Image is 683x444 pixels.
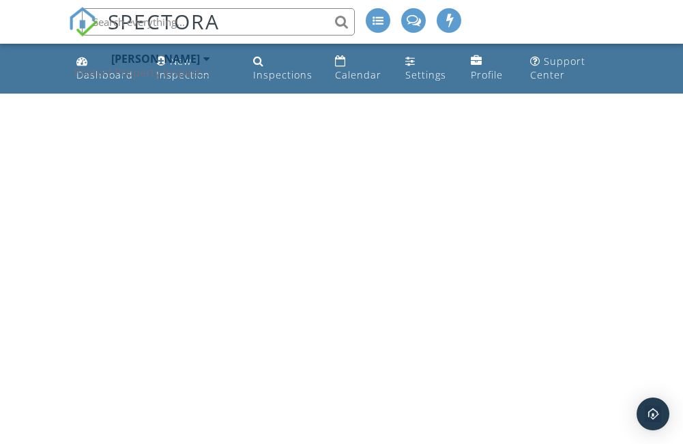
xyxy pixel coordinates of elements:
[111,52,200,66] div: [PERSON_NAME]
[471,68,503,81] div: Profile
[525,49,612,88] a: Support Center
[465,49,514,88] a: Profile
[400,49,454,88] a: Settings
[82,8,355,36] input: Search everything...
[248,49,318,88] a: Inspections
[335,68,381,81] div: Calendar
[74,66,210,79] div: Protect Property Inspections
[637,398,669,430] div: Open Intercom Messenger
[253,68,313,81] div: Inspections
[530,55,585,81] div: Support Center
[405,68,446,81] div: Settings
[330,49,390,88] a: Calendar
